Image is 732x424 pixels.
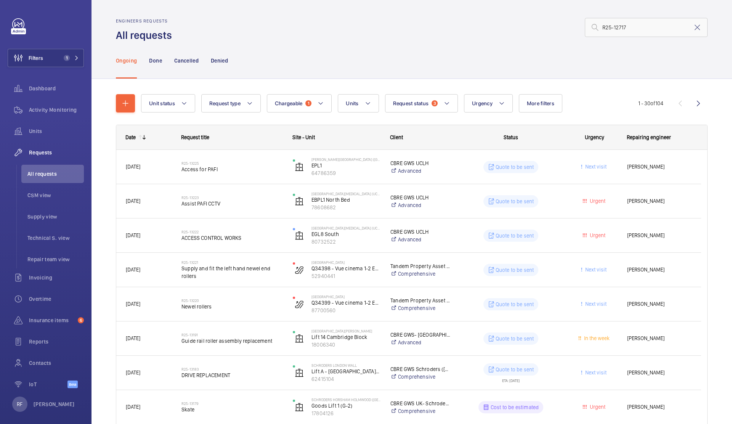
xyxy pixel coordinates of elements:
a: Comprehensive [390,270,450,278]
button: Request status3 [385,94,458,112]
p: 80732522 [311,238,380,246]
span: Client [390,134,403,140]
p: 17804126 [311,410,380,417]
p: Tandem Property Asset Management [390,297,450,304]
p: Q34398 - Vue cinema 1-2 Escal [311,265,380,272]
span: [DATE] [126,335,140,341]
span: Invoicing [29,274,84,281]
span: Urgent [588,198,605,204]
button: More filters [519,94,562,112]
p: [PERSON_NAME] [34,400,75,408]
span: [PERSON_NAME] [627,334,692,343]
span: All requests [27,170,84,178]
img: elevator.svg [295,231,304,240]
p: Goods Lift 1 (G-2) [311,402,380,410]
span: Request type [209,100,241,106]
p: 62415104 [311,375,380,383]
p: [GEOGRAPHIC_DATA][MEDICAL_DATA] (UCLH) [311,191,380,196]
p: Tandem Property Asset Management [390,262,450,270]
span: [PERSON_NAME] [627,231,692,240]
p: Cancelled [174,57,199,64]
h1: All requests [116,28,177,42]
p: Done [149,57,162,64]
span: Overtime [29,295,84,303]
span: Contacts [29,359,84,367]
span: Status [504,134,518,140]
h2: R25-13220 [181,298,283,303]
span: Technical S. view [27,234,84,242]
button: Urgency [464,94,513,112]
p: 64786359 [311,169,380,177]
span: Urgency [585,134,604,140]
span: [PERSON_NAME] [627,162,692,171]
h2: R25-13225 [181,161,283,165]
div: ETA: [DATE] [502,376,520,382]
input: Search by request number or quote number [585,18,708,37]
p: Schroders Horsham Holmwood ([GEOGRAPHIC_DATA]) [311,397,380,402]
span: Next visit [584,369,607,376]
h2: Engineers requests [116,18,177,24]
span: Beta [67,381,78,388]
span: [DATE] [126,404,140,410]
span: 1 [64,55,70,61]
span: 6 [78,317,84,323]
button: Chargeable1 [267,94,332,112]
h2: R25-13223 [181,195,283,200]
img: elevator.svg [295,162,304,172]
a: Advanced [390,339,450,346]
img: escalator.svg [295,300,304,309]
p: 78608682 [311,204,380,211]
p: Cost to be estimated [491,403,539,411]
a: Comprehensive [390,407,450,415]
span: Insurance items [29,316,75,324]
span: 3 [432,100,438,106]
span: [PERSON_NAME] [627,197,692,206]
button: Unit status [141,94,195,112]
span: Guide rail roller assembly replacement [181,337,283,345]
h2: R25-13183 [181,367,283,371]
span: [DATE] [126,369,140,376]
span: Filters [29,54,43,62]
button: Units [338,94,379,112]
span: [PERSON_NAME] [627,300,692,308]
p: CBRE GWS UCLH [390,159,450,167]
span: Repairing engineer [627,134,671,140]
span: Reports [29,338,84,345]
a: Comprehensive [390,373,450,381]
p: Q34399 - Vue cinema 1-2 Escal [311,299,380,307]
span: Activity Monitoring [29,106,84,114]
p: Lift 14 Cambridge Block [311,333,380,341]
span: Units [346,100,358,106]
span: Requests [29,149,84,156]
p: CBRE GWS Schroders ([GEOGRAPHIC_DATA]) [390,365,450,373]
span: ACCESS CONTROL WORKS [181,234,283,242]
p: CBRE GWS UCLH [390,228,450,236]
span: Urgent [588,404,605,410]
span: DRIVE REPLACEMENT [181,371,283,379]
span: More filters [527,100,554,106]
span: Access for PAFI [181,165,283,173]
h2: R25-13179 [181,401,283,406]
img: elevator.svg [295,334,304,343]
p: RF [17,400,22,408]
img: elevator.svg [295,197,304,206]
span: Units [29,127,84,135]
p: Quote to be sent [496,335,534,342]
span: Supply and fit the left hand newel end rollers [181,265,283,280]
p: Schroders London Wall [311,363,380,368]
p: [GEOGRAPHIC_DATA] [311,260,380,265]
p: EGL8 South [311,230,380,238]
h2: R25-13191 [181,332,283,337]
a: Advanced [390,167,450,175]
span: of [650,100,655,106]
p: Denied [211,57,228,64]
span: Repair team view [27,255,84,263]
span: IoT [29,381,67,388]
a: Comprehensive [390,304,450,312]
span: Chargeable [275,100,303,106]
p: 52940441 [311,272,380,280]
span: Assist PAFI CCTV [181,200,283,207]
span: [PERSON_NAME] [627,403,692,411]
img: escalator.svg [295,265,304,275]
span: [DATE] [126,267,140,273]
